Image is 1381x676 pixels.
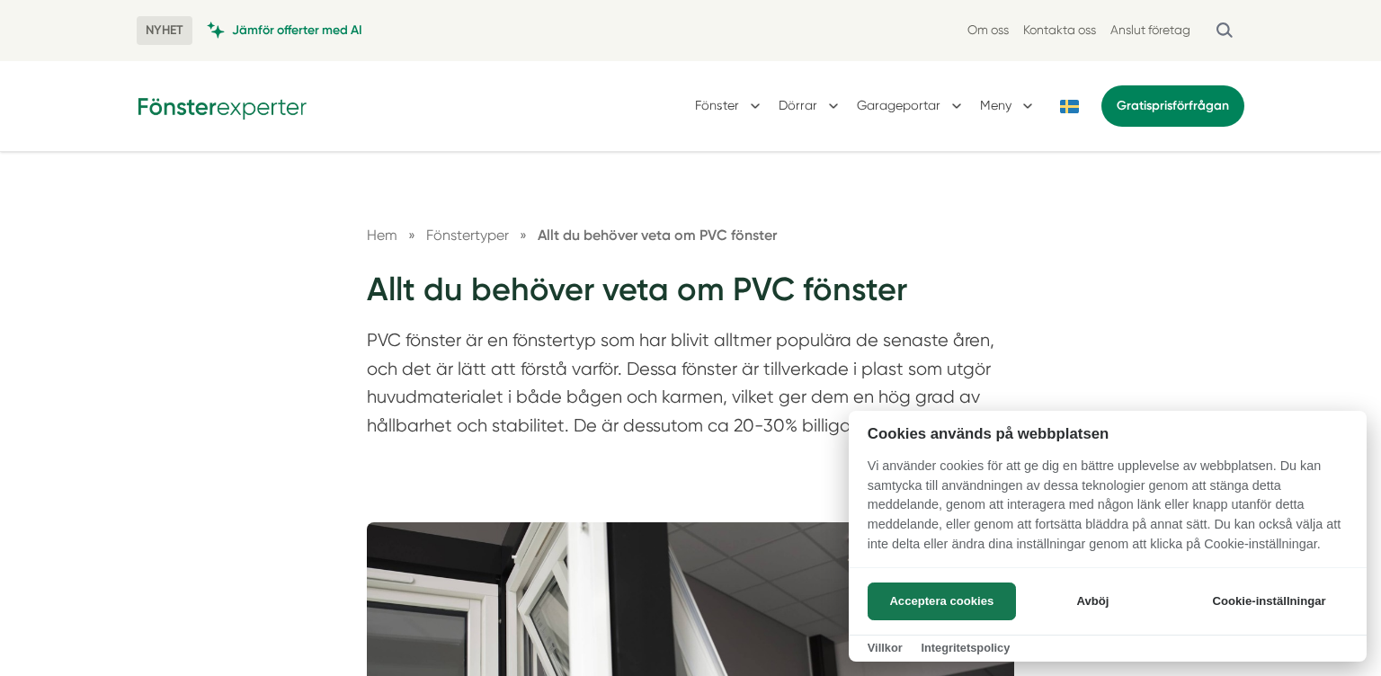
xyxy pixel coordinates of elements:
[868,583,1016,620] button: Acceptera cookies
[849,457,1367,566] p: Vi använder cookies för att ge dig en bättre upplevelse av webbplatsen. Du kan samtycka till anvä...
[921,641,1010,654] a: Integritetspolicy
[1021,583,1164,620] button: Avböj
[849,425,1367,442] h2: Cookies används på webbplatsen
[1190,583,1348,620] button: Cookie-inställningar
[868,641,903,654] a: Villkor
